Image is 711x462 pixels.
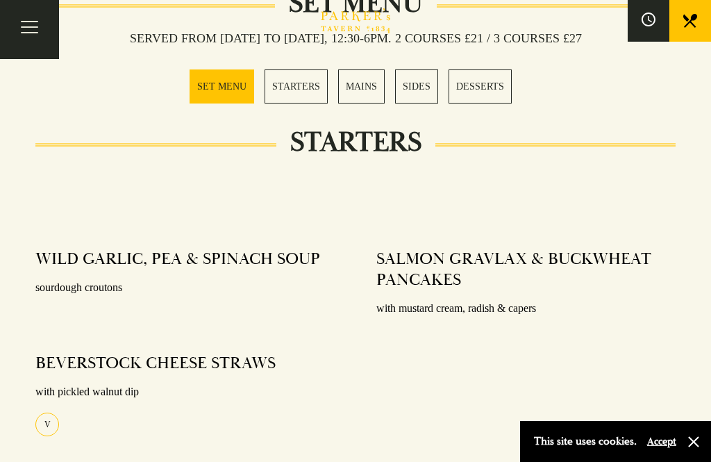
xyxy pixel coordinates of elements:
a: 4 / 5 [395,69,438,104]
a: 2 / 5 [265,69,328,104]
div: V [35,413,59,436]
h4: BEVERSTOCK CHEESE STRAWS [35,353,276,374]
p: This site uses cookies. [534,431,637,452]
h4: WILD GARLIC, PEA & SPINACH SOUP [35,249,320,270]
a: 1 / 5 [190,69,254,104]
p: sourdough croutons [35,278,335,298]
a: 3 / 5 [338,69,385,104]
button: Accept [647,435,676,448]
h2: STARTERS [276,126,435,159]
h3: Served from [DATE] to [DATE], 12:30-6pm. 2 COURSES £21 / 3 COURSES £27 [116,31,596,46]
h4: SALMON GRAVLAX & BUCKWHEAT PANCAKES [376,249,662,290]
p: with mustard cream, radish & capers [376,299,676,319]
a: 5 / 5 [449,69,512,104]
p: with pickled walnut dip [35,382,335,402]
button: Close and accept [687,435,701,449]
